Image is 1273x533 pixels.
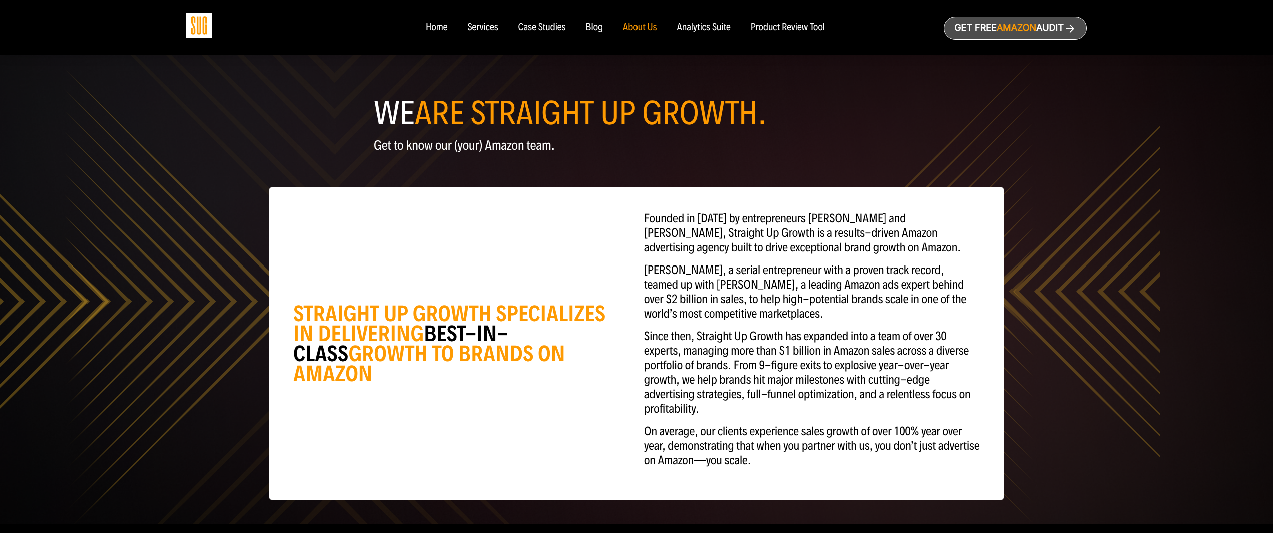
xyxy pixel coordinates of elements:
[644,263,980,321] p: [PERSON_NAME], a serial entrepreneur with a proven track record, teamed up with [PERSON_NAME], a ...
[997,23,1036,33] span: Amazon
[415,93,767,133] span: ARE STRAIGHT UP GROWTH.
[426,22,447,33] a: Home
[467,22,498,33] a: Services
[644,424,980,468] p: On average, our clients experience sales growth of over 100% year over year, demonstrating that w...
[293,320,508,367] span: BEST-IN-CLASS
[677,22,731,33] a: Analytics Suite
[644,329,980,416] p: Since then, Straight Up Growth has expanded into a team of over 30 experts, managing more than $1...
[751,22,825,33] a: Product Review Tool
[518,22,566,33] a: Case Studies
[644,211,980,255] p: Founded in [DATE] by entrepreneurs [PERSON_NAME] and [PERSON_NAME], Straight Up Growth is a resul...
[374,98,899,128] h1: WE
[293,304,629,384] div: STRAIGHT UP GROWTH SPECIALIZES IN DELIVERING GROWTH TO BRANDS ON AMAZON
[186,13,212,38] img: Sug
[944,17,1087,40] a: Get freeAmazonAudit
[623,22,657,33] a: About Us
[374,138,899,153] p: Get to know our (your) Amazon team.
[586,22,603,33] a: Blog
